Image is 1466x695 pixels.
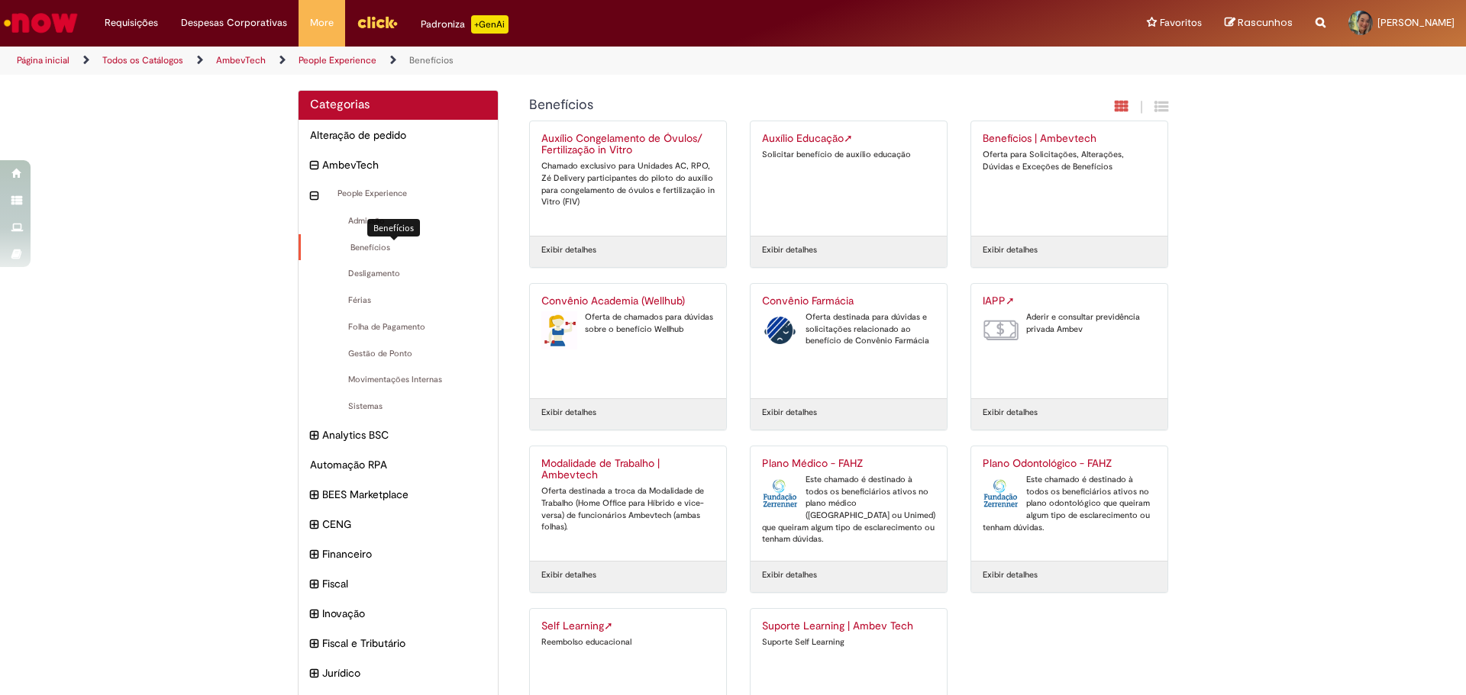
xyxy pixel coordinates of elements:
[529,98,1003,113] h1: {"description":null,"title":"Benefícios"} Categoria
[762,636,935,648] div: Suporte Self Learning
[299,54,376,66] a: People Experience
[971,446,1167,561] a: Plano Odontológico - FAHZ Plano Odontológico - FAHZ Este chamado é destinado à todos os beneficiá...
[762,474,798,512] img: Plano Médico - FAHZ
[762,474,935,545] div: Este chamado é destinado à todos os beneficiários ativos no plano médico ([GEOGRAPHIC_DATA] ou Un...
[2,8,80,38] img: ServiceNow
[310,457,486,472] span: Automação RPA
[983,474,1019,512] img: Plano Odontológico - FAHZ
[310,348,486,360] span: Gestão de Ponto
[105,15,158,31] span: Requisições
[299,150,498,180] div: recolher categoria AmbevTech AmbevTech
[299,287,498,314] div: Férias
[299,208,498,235] div: Admissão
[299,628,498,658] div: expandir categoria Fiscal e Tributário Fiscal e Tributário
[541,295,715,307] h2: Convênio Academia (Wellhub)
[322,546,486,561] span: Financeiro
[11,47,966,75] ul: Trilhas de página
[541,458,715,482] h2: Modalidade de Trabalho | Ambevtech
[971,121,1167,236] a: Benefícios | Ambevtech Oferta para Solicitações, Alterações, Dúvidas e Exceções de Benefícios
[310,576,318,593] i: expandir categoria Fiscal
[541,636,715,648] div: Reembolso educacional
[322,606,486,621] span: Inovação
[1238,15,1293,30] span: Rascunhos
[762,311,935,347] div: Oferta destinada para dúvidas e solicitações relacionado ao benefício de Convênio Farmácia
[299,208,498,420] ul: People Experience subcategorias
[299,449,498,480] div: Automação RPA
[299,393,498,420] div: Sistemas
[322,487,486,502] span: BEES Marketplace
[310,665,318,682] i: expandir categoria Jurídico
[310,374,486,386] span: Movimentações Internas
[541,311,577,349] img: Convênio Academia (Wellhub)
[1154,99,1168,114] i: Exibição de grade
[322,576,486,591] span: Fiscal
[541,485,715,533] div: Oferta destinada a troca da Modalidade de Trabalho (Home Office para Híbrido e vice-versa) de fun...
[762,295,935,307] h2: Convênio Farmácia
[322,516,486,532] span: CENG
[310,15,334,31] span: More
[983,149,1156,172] div: Oferta para Solicitações, Alterações, Dúvidas e Exceções de Benefícios
[310,127,486,143] span: Alteração de pedido
[310,546,318,563] i: expandir categoria Financeiro
[541,569,596,581] a: Exibir detalhes
[322,188,486,200] span: People Experience
[299,234,498,262] div: Benefícios
[310,487,318,504] i: expandir categoria BEES Marketplace
[409,54,454,66] a: Benefícios
[357,11,398,34] img: click_logo_yellow_360x200.png
[541,244,596,256] a: Exibir detalhes
[310,215,486,227] span: Admissão
[1115,99,1129,114] i: Exibição em cartão
[762,244,817,256] a: Exibir detalhes
[530,284,726,398] a: Convênio Academia (Wellhub) Convênio Academia (Wellhub) Oferta de chamados para dúvidas sobre o b...
[983,244,1038,256] a: Exibir detalhes
[983,407,1038,419] a: Exibir detalhes
[971,284,1167,398] a: IAPPLink Externo IAPP Aderir e consultar previdência privada Ambev
[530,121,726,236] a: Auxílio Congelamento de Óvulos/ Fertilização in Vitro Chamado exclusivo para Unidades AC, RPO, Zé...
[299,314,498,341] div: Folha de Pagamento
[299,260,498,288] div: Desligamento
[299,598,498,629] div: expandir categoria Inovação Inovação
[299,420,498,450] div: expandir categoria Analytics BSC Analytics BSC
[541,311,715,335] div: Oferta de chamados para dúvidas sobre o benefício Wellhub
[310,294,486,307] span: Férias
[762,149,935,161] div: Solicitar benefício de auxílio educação
[322,157,486,172] span: AmbevTech
[299,658,498,688] div: expandir categoria Jurídico Jurídico
[310,188,318,204] i: recolher categoria People Experience
[216,54,266,66] a: AmbevTech
[541,160,715,208] div: Chamado exclusivo para Unidades AC, RPO, Zé Delivery participantes do piloto do auxílio para cong...
[299,479,498,510] div: expandir categoria BEES Marketplace BEES Marketplace
[299,180,498,208] div: recolher categoria People Experience People Experience
[299,568,498,599] div: expandir categoria Fiscal Fiscal
[983,311,1019,349] img: IAPP
[1006,294,1015,307] span: Link Externo
[541,407,596,419] a: Exibir detalhes
[310,516,318,533] i: expandir categoria CENG
[367,219,420,236] div: Benefícios
[983,569,1038,581] a: Exibir detalhes
[310,98,486,112] h2: Categorias
[299,539,498,569] div: expandir categoria Financeiro Financeiro
[1377,16,1455,29] span: [PERSON_NAME]
[17,54,69,66] a: Página inicial
[604,619,613,632] span: Link Externo
[762,133,935,145] h2: Auxílio Educação
[299,509,498,539] div: expandir categoria CENG CENG
[762,311,798,349] img: Convênio Farmácia
[322,427,486,442] span: Analytics BSC
[541,620,715,632] h2: Self Learning
[751,446,947,561] a: Plano Médico - FAHZ Plano Médico - FAHZ Este chamado é destinado à todos os beneficiários ativos ...
[322,635,486,651] span: Fiscal e Tributário
[299,366,498,394] div: Movimentações Internas
[983,295,1156,307] h2: IAPP
[310,157,318,174] i: recolher categoria AmbevTech
[530,446,726,561] a: Modalidade de Trabalho | Ambevtech Oferta destinada a troca da Modalidade de Trabalho (Home Offic...
[299,180,498,420] ul: AmbevTech subcategorias
[310,635,318,652] i: expandir categoria Fiscal e Tributário
[299,340,498,368] div: Gestão de Ponto
[762,458,935,470] h2: Plano Médico - FAHZ
[310,321,486,333] span: Folha de Pagamento
[751,121,947,236] a: Auxílio EducaçãoLink Externo Solicitar benefício de auxílio educação
[181,15,287,31] span: Despesas Corporativas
